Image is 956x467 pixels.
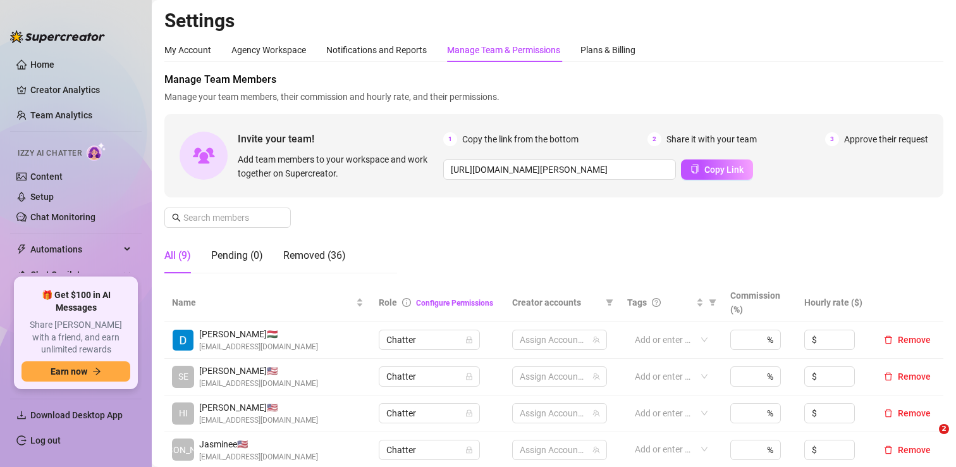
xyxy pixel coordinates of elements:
[879,332,936,347] button: Remove
[30,239,120,259] span: Automations
[164,90,943,104] span: Manage your team members, their commission and hourly rate, and their permissions.
[898,408,931,418] span: Remove
[879,369,936,384] button: Remove
[825,132,839,146] span: 3
[465,373,473,380] span: lock
[178,370,188,383] span: SE
[465,446,473,454] span: lock
[465,336,473,344] span: lock
[447,43,560,57] div: Manage Team & Permissions
[21,361,130,382] button: Earn nowarrow-right
[704,165,744,175] span: Copy Link
[898,335,931,345] span: Remove
[199,364,318,378] span: [PERSON_NAME] 🇺🇸
[164,9,943,33] h2: Settings
[326,43,427,57] div: Notifications and Reports
[164,43,211,57] div: My Account
[592,336,600,344] span: team
[647,132,661,146] span: 2
[465,409,473,417] span: lock
[18,147,82,159] span: Izzy AI Chatter
[51,366,87,377] span: Earn now
[30,59,54,70] a: Home
[21,319,130,356] span: Share [PERSON_NAME] with a friend, and earn unlimited rewards
[30,110,92,120] a: Team Analytics
[416,299,493,308] a: Configure Permissions
[173,330,193,351] img: Dusan Ciric
[199,341,318,353] span: [EMAIL_ADDRESS][DOMAIN_NAME]
[879,406,936,421] button: Remove
[164,248,191,263] div: All (9)
[87,142,106,161] img: AI Chatter
[92,367,101,376] span: arrow-right
[709,299,716,306] span: filter
[884,445,893,454] span: delete
[681,159,753,180] button: Copy Link
[172,296,353,309] span: Name
[690,165,699,173] span: copy
[939,424,949,434] span: 2
[898,371,931,382] span: Remove
[898,445,931,455] span: Remove
[627,296,647,309] span: Tags
[199,451,318,463] span: [EMAIL_ADDRESS][DOMAIN_NAME]
[30,80,132,100] a: Creator Analytics
[379,297,397,308] span: Role
[462,132,579,146] span: Copy the link from the bottom
[580,43,635,57] div: Plans & Billing
[199,414,318,427] span: [EMAIL_ADDRESS][DOMAIN_NAME]
[10,30,105,43] img: logo-BBDzfeDw.svg
[797,283,871,322] th: Hourly rate ($)
[402,298,411,307] span: info-circle
[183,211,273,225] input: Search members
[164,72,943,87] span: Manage Team Members
[16,410,27,420] span: download
[884,372,893,381] span: delete
[30,265,120,285] span: Chat Copilot
[179,406,188,420] span: HI
[238,153,438,180] span: Add team members to your workspace and work together on Supercreator.
[723,283,797,322] th: Commission (%)
[386,367,472,386] span: Chatter
[231,43,306,57] div: Agency Workspace
[592,373,600,380] span: team
[706,293,719,312] span: filter
[652,298,661,307] span: question-circle
[238,131,443,147] span: Invite your team!
[164,283,371,322] th: Name
[592,409,600,417] span: team
[30,435,61,445] a: Log out
[386,330,472,349] span: Chatter
[199,378,318,390] span: [EMAIL_ADDRESS][DOMAIN_NAME]
[172,213,181,222] span: search
[606,299,613,306] span: filter
[884,335,893,344] span: delete
[149,443,217,457] span: [PERSON_NAME]
[884,409,893,418] span: delete
[844,132,928,146] span: Approve their request
[16,244,27,254] span: thunderbolt
[30,171,63,182] a: Content
[30,192,54,202] a: Setup
[211,248,263,263] div: Pending (0)
[512,296,601,309] span: Creator accounts
[199,401,318,414] span: [PERSON_NAME] 🇺🇸
[386,440,472,459] span: Chatter
[443,132,457,146] span: 1
[386,404,472,423] span: Chatter
[21,289,130,314] span: 🎁 Get $100 in AI Messages
[592,446,600,454] span: team
[199,327,318,341] span: [PERSON_NAME] 🇭🇺
[16,270,25,279] img: Chat Copilot
[603,293,616,312] span: filter
[666,132,757,146] span: Share it with your team
[283,248,346,263] div: Removed (36)
[879,442,936,458] button: Remove
[30,410,123,420] span: Download Desktop App
[199,437,318,451] span: Jasminee 🇺🇸
[30,212,95,222] a: Chat Monitoring
[913,424,943,454] iframe: Intercom live chat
